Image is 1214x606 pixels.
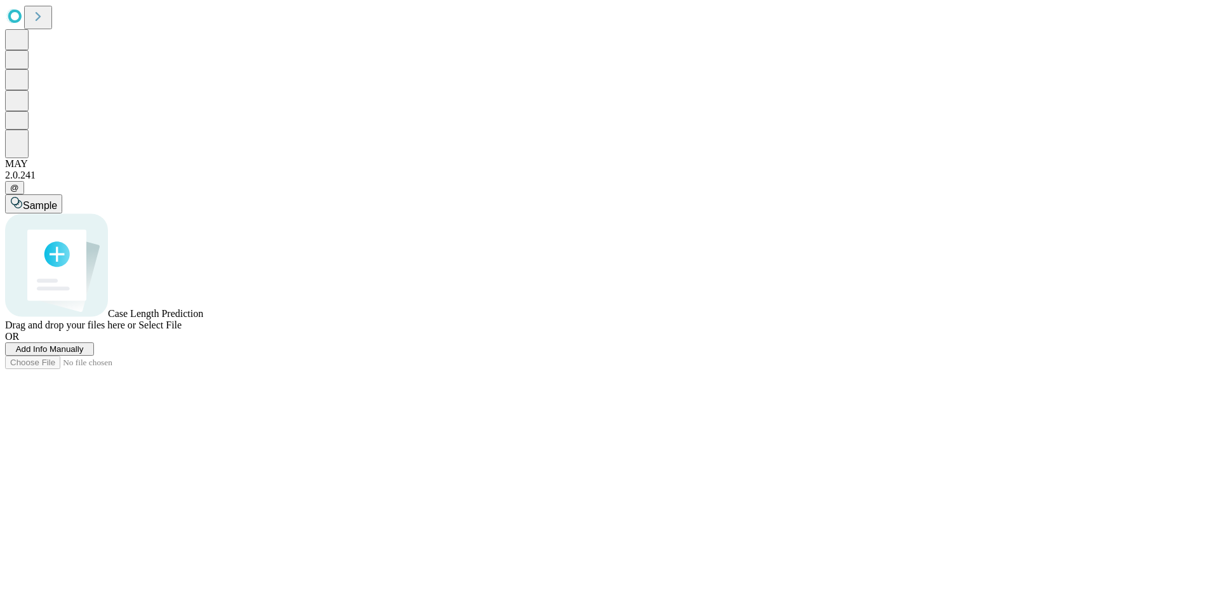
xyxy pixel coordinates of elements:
button: Add Info Manually [5,342,94,356]
span: @ [10,183,19,192]
span: Case Length Prediction [108,308,203,319]
div: MAY [5,158,1209,170]
button: Sample [5,194,62,213]
span: Select File [138,320,182,330]
button: @ [5,181,24,194]
span: Sample [23,200,57,211]
div: 2.0.241 [5,170,1209,181]
span: OR [5,331,19,342]
span: Drag and drop your files here or [5,320,136,330]
span: Add Info Manually [16,344,84,354]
